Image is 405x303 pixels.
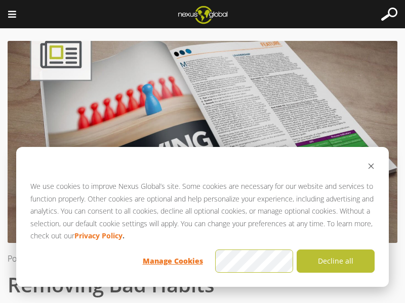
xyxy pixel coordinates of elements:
[16,147,389,287] div: Cookie banner
[134,249,212,273] button: Manage Cookies
[74,230,123,242] a: Privacy Policy
[170,3,235,27] img: Nexus Global
[30,180,375,242] p: We use cookies to improve Nexus Global’s site. Some cookies are necessary for our website and ser...
[368,161,375,174] button: Dismiss cookie banner
[297,249,375,273] button: Decline all
[8,253,43,264] span: Posted by
[123,230,125,242] strong: .
[8,271,214,298] span: Removing Bad Habits
[215,249,293,273] button: Accept all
